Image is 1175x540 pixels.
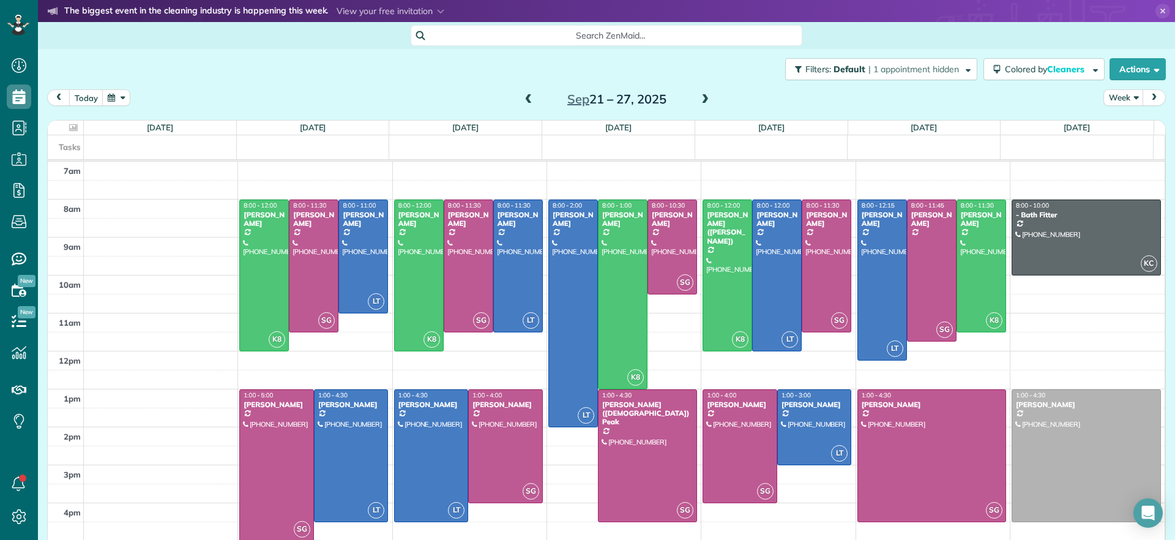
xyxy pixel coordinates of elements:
[18,275,35,287] span: New
[523,483,539,500] span: SG
[986,312,1002,329] span: K8
[243,211,285,228] div: [PERSON_NAME]
[567,91,589,107] span: Sep
[553,201,582,209] span: 8:00 - 2:00
[64,5,328,18] strong: The biggest event in the cleaning industry is happening this week.
[269,331,285,348] span: K8
[756,211,798,228] div: [PERSON_NAME]
[540,92,693,106] h2: 21 – 27, 2025
[757,483,774,500] span: SG
[602,391,632,399] span: 1:00 - 4:30
[1064,122,1090,132] a: [DATE]
[1015,211,1157,219] div: - Bath Fitter
[732,331,748,348] span: K8
[862,391,891,399] span: 1:00 - 4:30
[707,201,740,209] span: 8:00 - 12:00
[293,211,335,228] div: [PERSON_NAME]
[300,122,326,132] a: [DATE]
[243,400,310,409] div: [PERSON_NAME]
[961,201,994,209] span: 8:00 - 11:30
[677,274,693,291] span: SG
[59,142,81,152] span: Tasks
[758,122,785,132] a: [DATE]
[343,201,376,209] span: 8:00 - 11:00
[805,211,848,228] div: [PERSON_NAME]
[1143,89,1166,106] button: next
[756,201,789,209] span: 8:00 - 12:00
[59,318,81,328] span: 11am
[447,211,490,228] div: [PERSON_NAME]
[652,201,685,209] span: 8:00 - 10:30
[911,122,937,132] a: [DATE]
[983,58,1105,80] button: Colored byCleaners
[523,312,539,329] span: LT
[398,211,440,228] div: [PERSON_NAME]
[398,400,465,409] div: [PERSON_NAME]
[651,211,693,228] div: [PERSON_NAME]
[677,502,693,519] span: SG
[59,280,81,290] span: 10am
[472,391,502,399] span: 1:00 - 4:00
[64,508,81,517] span: 4pm
[936,321,953,338] span: SG
[1047,64,1086,75] span: Cleaners
[627,369,644,386] span: K8
[64,470,81,479] span: 3pm
[64,204,81,214] span: 8am
[706,211,748,246] div: [PERSON_NAME] ([PERSON_NAME])
[448,201,481,209] span: 8:00 - 11:30
[498,201,531,209] span: 8:00 - 11:30
[707,391,736,399] span: 1:00 - 4:00
[785,58,977,80] button: Filters: Default | 1 appointment hidden
[706,400,774,409] div: [PERSON_NAME]
[1103,89,1144,106] button: Week
[472,400,539,409] div: [PERSON_NAME]
[1110,58,1166,80] button: Actions
[497,211,539,228] div: [PERSON_NAME]
[293,201,326,209] span: 8:00 - 11:30
[64,242,81,252] span: 9am
[368,502,384,519] span: LT
[605,122,632,132] a: [DATE]
[986,502,1002,519] span: SG
[578,407,594,424] span: LT
[1016,391,1045,399] span: 1:00 - 4:30
[64,166,81,176] span: 7am
[318,312,335,329] span: SG
[1015,400,1157,409] div: [PERSON_NAME]
[398,391,428,399] span: 1:00 - 4:30
[911,201,944,209] span: 8:00 - 11:45
[59,356,81,366] span: 12pm
[18,306,35,318] span: New
[861,400,1002,409] div: [PERSON_NAME]
[452,122,479,132] a: [DATE]
[1133,498,1163,528] div: Open Intercom Messenger
[781,400,848,409] div: [PERSON_NAME]
[911,211,953,228] div: [PERSON_NAME]
[318,400,385,409] div: [PERSON_NAME]
[806,201,839,209] span: 8:00 - 11:30
[887,340,903,357] span: LT
[64,432,81,441] span: 2pm
[960,211,1002,228] div: [PERSON_NAME]
[368,293,384,310] span: LT
[1005,64,1089,75] span: Colored by
[1016,201,1049,209] span: 8:00 - 10:00
[831,445,848,462] span: LT
[602,211,644,228] div: [PERSON_NAME]
[64,394,81,403] span: 1pm
[602,400,693,427] div: [PERSON_NAME] ([DEMOGRAPHIC_DATA]) Peak
[294,521,310,538] span: SG
[448,502,464,519] span: LT
[47,89,70,106] button: prev
[781,331,798,348] span: LT
[398,201,431,209] span: 8:00 - 12:00
[862,201,895,209] span: 8:00 - 12:15
[805,64,831,75] span: Filters:
[868,64,959,75] span: | 1 appointment hidden
[602,201,632,209] span: 8:00 - 1:00
[147,122,173,132] a: [DATE]
[69,89,103,106] button: today
[552,211,594,228] div: [PERSON_NAME]
[781,391,811,399] span: 1:00 - 3:00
